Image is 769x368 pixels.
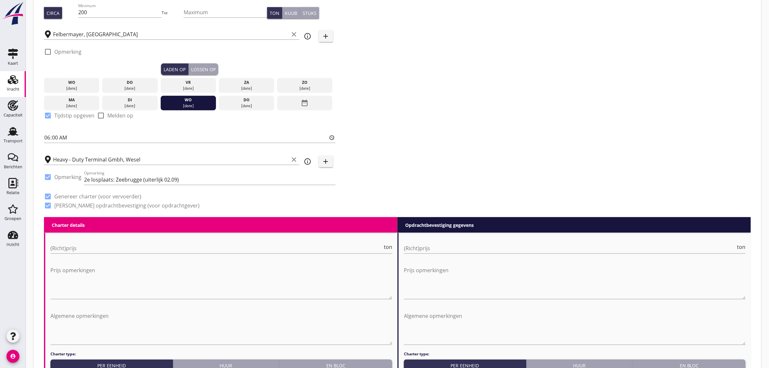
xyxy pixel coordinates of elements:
div: [DATE] [162,85,214,91]
i: info_outline [304,32,312,40]
button: Stuks [300,7,319,19]
div: Relatie [6,191,19,195]
div: Laden op [164,66,186,73]
div: do [104,80,156,85]
label: Melden op [107,112,133,119]
div: Groepen [5,217,21,221]
div: za [221,80,273,85]
div: [DATE] [279,85,331,91]
div: [DATE] [46,103,98,109]
button: Circa [44,7,62,19]
textarea: Algemene opmerkingen [50,311,392,345]
input: Minimum [78,7,162,17]
i: date_range [301,97,309,109]
button: Kuub [282,7,300,19]
div: ma [46,97,98,103]
i: add [322,158,330,165]
div: Capaciteit [4,113,23,117]
i: clear [290,156,298,163]
div: Berichten [4,165,22,169]
input: (Richt)prijs [404,243,736,253]
h4: Charter type: [404,351,746,357]
div: [DATE] [162,103,214,109]
h4: Charter type: [50,351,392,357]
span: ton [384,244,392,250]
div: wo [162,97,214,103]
input: (Richt)prijs [50,243,383,253]
div: Ton [270,10,279,17]
label: [PERSON_NAME] opdrachtbevestiging (voor opdrachtgever) [54,202,200,209]
div: di [104,97,156,103]
textarea: Prijs opmerkingen [404,265,746,299]
div: Stuks [303,10,317,17]
img: logo-small.a267ee39.svg [1,2,25,26]
textarea: Algemene opmerkingen [404,311,746,345]
div: [DATE] [221,103,273,109]
div: [DATE] [46,85,98,91]
div: [DATE] [104,85,156,91]
i: info_outline [304,158,312,165]
textarea: Prijs opmerkingen [50,265,392,299]
div: Tot [162,10,184,16]
button: Laden op [161,63,189,75]
input: Losplaats [53,154,289,165]
div: [DATE] [221,85,273,91]
div: Inzicht [6,242,19,247]
label: Opmerking [54,49,81,55]
div: [DATE] [104,103,156,109]
div: wo [46,80,98,85]
div: Kuub [285,10,297,17]
div: Lossen op [191,66,216,73]
label: Tijdstip opgeven [54,112,94,119]
i: add [322,32,330,40]
div: Kaart [8,61,18,65]
div: vr [162,80,214,85]
div: zo [279,80,331,85]
label: Genereer charter (voor vervoerder) [54,193,141,200]
i: account_circle [6,350,19,363]
span: ton [737,244,746,250]
div: Circa [47,10,60,17]
i: clear [290,30,298,38]
div: Vracht [7,87,19,91]
input: Laadplaats [53,29,289,39]
div: Transport [4,139,23,143]
button: Lossen op [189,63,218,75]
div: do [221,97,273,103]
label: Opmerking [54,174,81,180]
input: Opmerking [84,174,336,185]
button: Ton [267,7,282,19]
input: Maximum [184,7,267,17]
